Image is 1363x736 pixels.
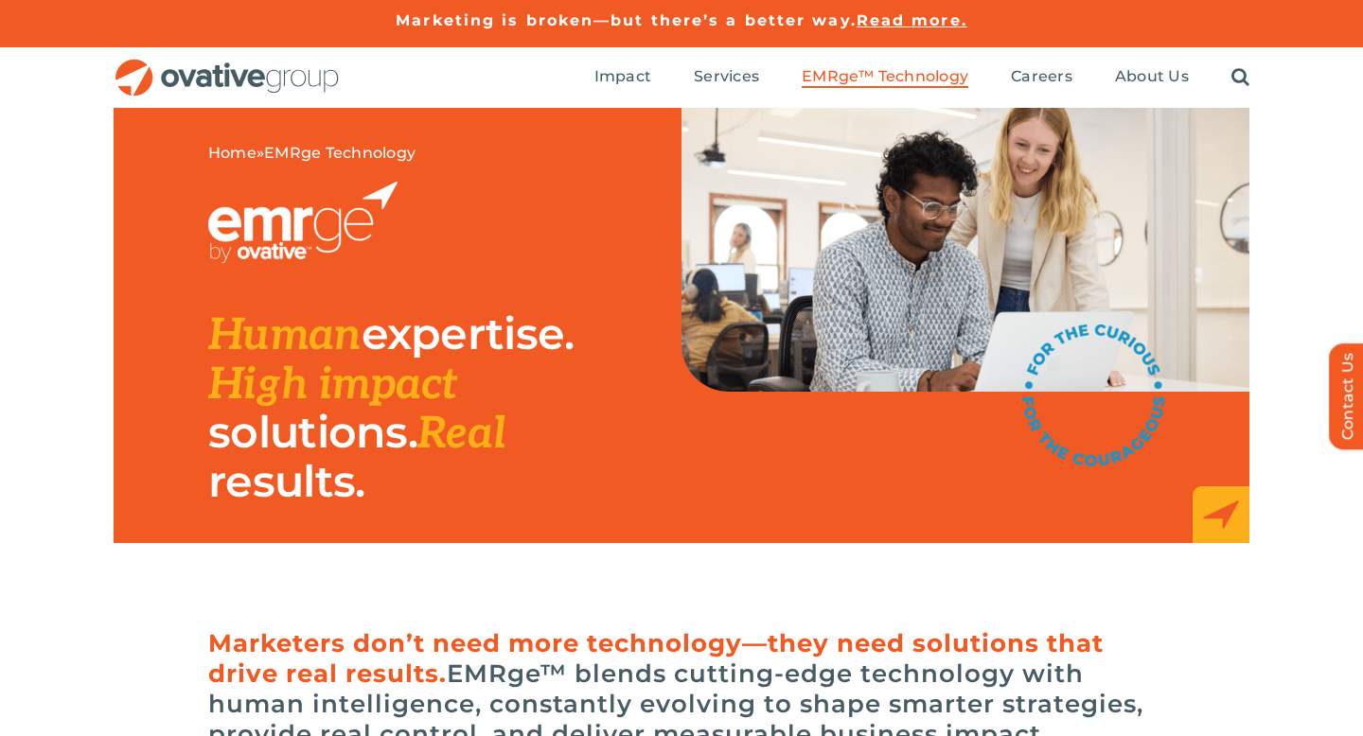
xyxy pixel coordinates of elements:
span: Real [417,408,505,461]
span: expertise. [362,307,575,360]
a: Home [208,144,257,162]
a: About Us [1115,67,1189,88]
span: solutions. [208,405,417,459]
a: Careers [1011,67,1072,88]
a: Marketing is broken—but there’s a better way. [396,11,857,29]
span: results. [208,454,364,508]
a: Services [694,67,759,88]
img: EMRGE_RGB_wht [208,182,398,263]
span: Services [694,67,759,86]
span: Impact [594,67,651,86]
span: EMRge™ Technology [802,67,968,86]
a: OG_Full_horizontal_RGB [114,57,341,75]
span: About Us [1115,67,1189,86]
a: Impact [594,67,651,88]
img: EMRge_HomePage_Elements_Arrow Box [1193,486,1249,543]
span: Human [208,309,362,362]
span: » [208,144,416,163]
span: Marketers don’t need more technology—they need solutions that drive real results. [208,628,1104,689]
span: EMRge Technology [264,144,416,162]
a: Read more. [857,11,967,29]
a: Search [1231,67,1249,88]
span: High impact [208,359,457,412]
img: EMRge Landing Page Header Image [681,108,1249,392]
a: EMRge™ Technology [802,67,968,88]
span: Careers [1011,67,1072,86]
nav: Menu [594,47,1249,108]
